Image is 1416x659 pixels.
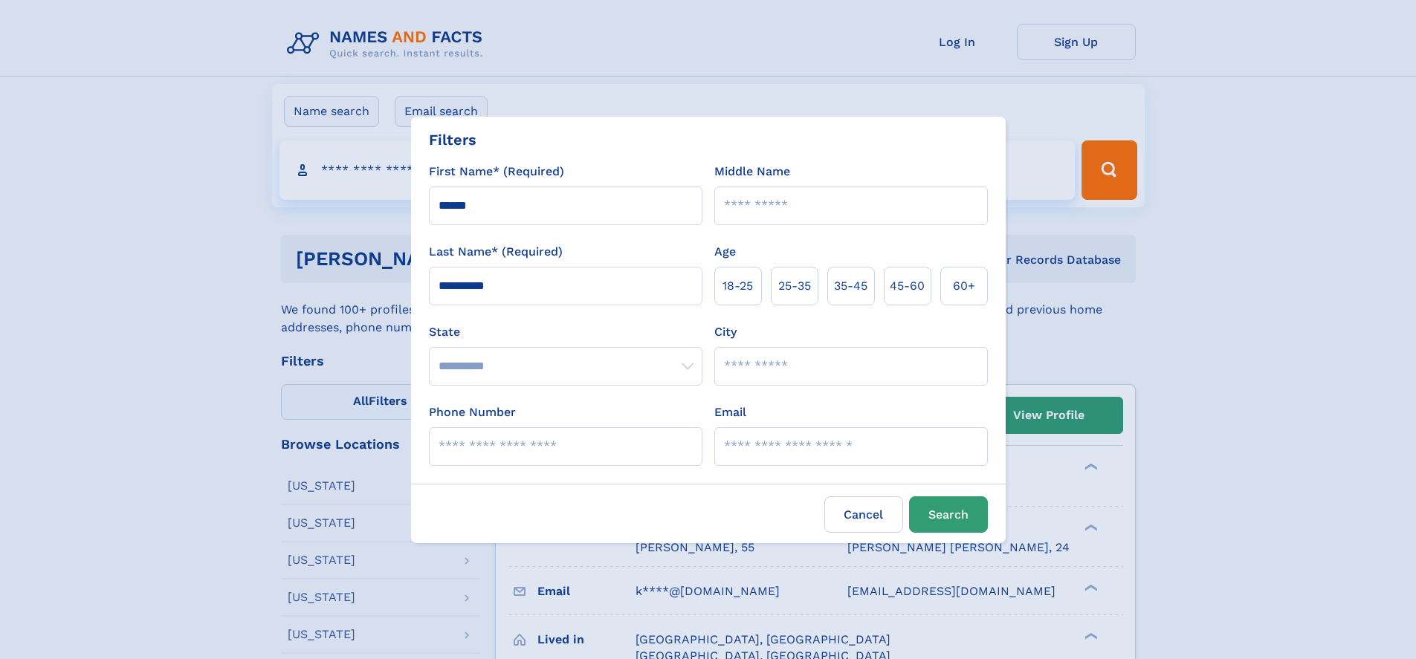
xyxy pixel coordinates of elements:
label: Middle Name [714,163,790,181]
span: 25‑35 [778,277,811,295]
label: Last Name* (Required) [429,243,563,261]
label: State [429,323,702,341]
label: Phone Number [429,403,516,421]
button: Search [909,496,988,533]
label: Age [714,243,736,261]
label: Email [714,403,746,421]
div: Filters [429,129,476,151]
span: 45‑60 [890,277,925,295]
span: 35‑45 [834,277,867,295]
span: 60+ [953,277,975,295]
label: City [714,323,737,341]
span: 18‑25 [722,277,753,295]
label: First Name* (Required) [429,163,564,181]
label: Cancel [824,496,903,533]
